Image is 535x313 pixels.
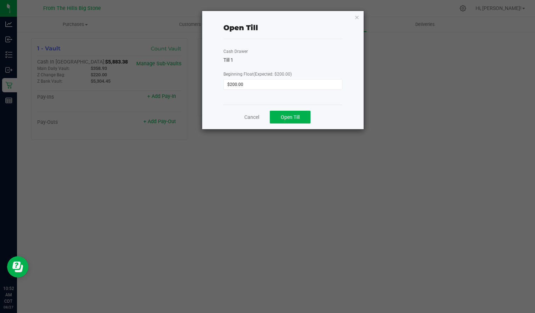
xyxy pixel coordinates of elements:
[270,111,311,123] button: Open Till
[281,114,300,120] span: Open Till
[223,22,258,33] div: Open Till
[254,72,292,77] span: (Expected: $200.00)
[223,56,342,64] div: Till 1
[7,256,28,278] iframe: Resource center
[223,48,248,55] label: Cash Drawer
[244,114,259,121] a: Cancel
[223,72,292,77] span: Beginning Float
